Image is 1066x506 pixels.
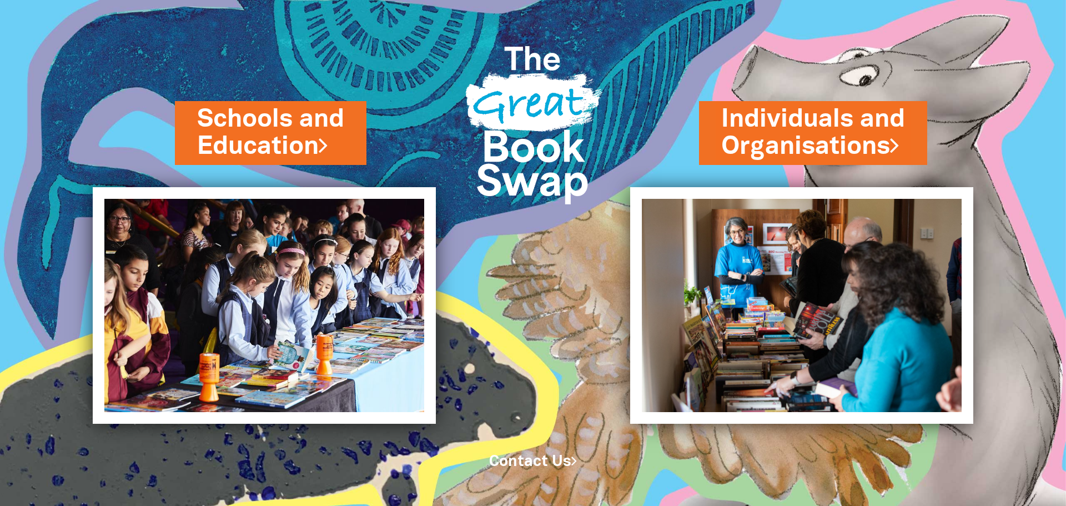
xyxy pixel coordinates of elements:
[197,102,344,164] a: Schools andEducation
[721,102,905,164] a: Individuals andOrganisations
[489,455,577,469] a: Contact Us
[452,13,614,227] img: Great Bookswap logo
[93,187,436,424] img: Schools and Education
[630,187,973,424] img: Individuals and Organisations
